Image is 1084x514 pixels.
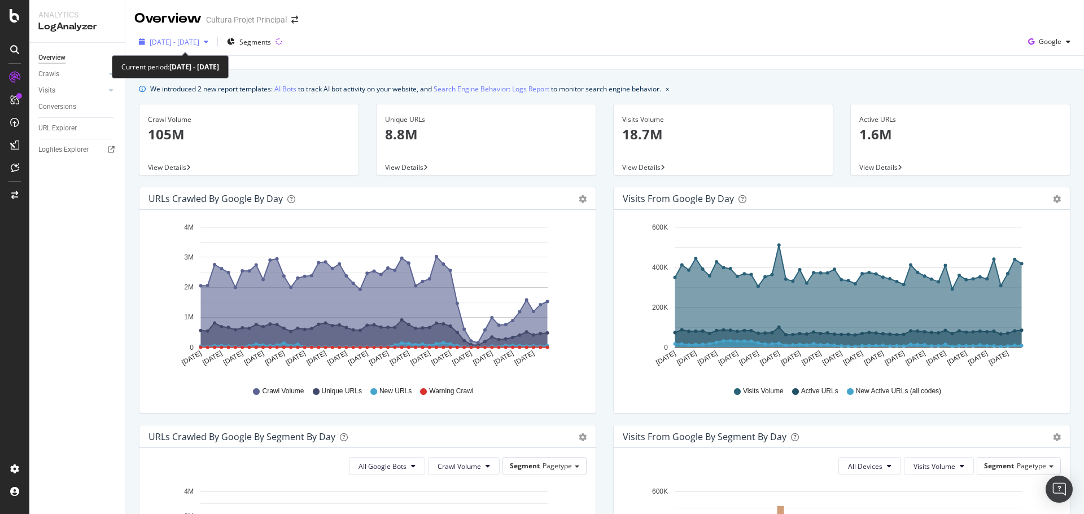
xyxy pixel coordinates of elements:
div: Cultura Projet Principal [206,14,287,25]
text: [DATE] [696,349,719,367]
div: Conversions [38,101,76,113]
div: We introduced 2 new report templates: to track AI bot activity on your website, and to monitor se... [150,83,661,95]
text: [DATE] [326,349,348,367]
text: 600K [652,223,668,231]
text: [DATE] [264,349,286,367]
text: 3M [184,253,194,261]
text: [DATE] [800,349,823,367]
span: Visits Volume [743,386,784,396]
text: [DATE] [492,349,515,367]
b: [DATE] - [DATE] [169,62,219,72]
text: 600K [652,487,668,495]
div: Overview [38,52,65,64]
div: Active URLs [859,115,1061,125]
text: [DATE] [305,349,327,367]
div: LogAnalyzer [38,20,116,33]
text: 200K [652,304,668,311]
span: View Details [859,162,898,172]
text: [DATE] [347,349,369,367]
text: [DATE] [368,349,390,367]
text: [DATE] [967,349,989,367]
div: Visits from Google by day [623,193,734,204]
div: Crawls [38,68,59,80]
a: Visits [38,85,106,96]
text: [DATE] [451,349,473,367]
div: info banner [139,83,1070,95]
div: Overview [134,9,202,28]
span: Crawl Volume [262,386,304,396]
div: URL Explorer [38,122,77,134]
a: URL Explorer [38,122,117,134]
div: Current period: [121,60,219,73]
text: 4M [184,223,194,231]
button: Visits Volume [904,457,974,475]
text: [DATE] [759,349,781,367]
span: Segments [239,37,271,47]
span: Google [1039,37,1061,46]
span: View Details [148,162,186,172]
span: New Active URLs (all codes) [856,386,941,396]
div: Logfiles Explorer [38,144,89,156]
div: Visits from Google By Segment By Day [623,431,786,442]
p: 1.6M [859,125,1061,144]
text: [DATE] [863,349,885,367]
text: [DATE] [821,349,843,367]
text: [DATE] [925,349,947,367]
text: [DATE] [904,349,926,367]
text: 1M [184,314,194,322]
p: 105M [148,125,350,144]
text: [DATE] [471,349,494,367]
span: Crawl Volume [438,462,481,471]
a: Search Engine Behavior: Logs Report [434,83,549,95]
span: New URLs [379,386,412,396]
text: [DATE] [513,349,536,367]
button: Segments [222,33,276,51]
a: Conversions [38,101,117,113]
text: [DATE] [842,349,864,367]
span: All Google Bots [359,462,406,471]
svg: A chart. [623,219,1057,376]
div: gear [579,433,587,441]
text: [DATE] [654,349,677,367]
text: 0 [190,344,194,352]
text: [DATE] [884,349,906,367]
text: [DATE] [285,349,307,367]
span: View Details [385,162,423,172]
text: [DATE] [987,349,1010,367]
div: gear [579,195,587,203]
span: Pagetype [1017,461,1046,471]
span: View Details [622,162,661,172]
div: gear [1053,433,1061,441]
div: Visits [38,85,55,96]
button: [DATE] - [DATE] [134,33,213,51]
button: Google [1024,33,1075,51]
button: Crawl Volume [428,457,500,475]
button: All Devices [838,457,901,475]
span: Warning Crawl [429,386,473,396]
a: Crawls [38,68,106,80]
button: All Google Bots [349,457,425,475]
span: Unique URLs [322,386,362,396]
div: URLs Crawled by Google By Segment By Day [148,431,335,442]
span: Visits Volume [913,462,955,471]
div: URLs Crawled by Google by day [148,193,283,204]
a: Logfiles Explorer [38,144,117,156]
text: [DATE] [738,349,760,367]
text: 2M [184,283,194,291]
span: All Devices [848,462,882,471]
span: Segment [510,461,540,471]
a: AI Bots [274,83,296,95]
span: Active URLs [801,386,838,396]
div: Unique URLs [385,115,587,125]
div: arrow-right-arrow-left [291,16,298,24]
text: [DATE] [180,349,203,367]
text: [DATE] [675,349,698,367]
div: Open Intercom Messenger [1046,476,1073,503]
text: [DATE] [717,349,740,367]
text: 4M [184,487,194,495]
div: gear [1053,195,1061,203]
svg: A chart. [148,219,583,376]
text: [DATE] [779,349,802,367]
